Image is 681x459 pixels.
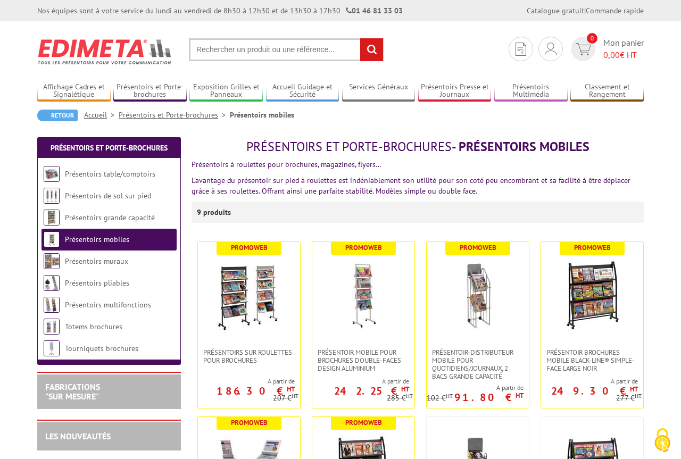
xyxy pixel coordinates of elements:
[432,348,524,380] span: Présentoir-distributeur mobile pour quotidiens/journaux, 2 bacs grande capacité
[65,191,151,201] a: Présentoirs de sol sur pied
[570,82,644,100] a: Classement et Rangement
[44,297,60,313] img: Présentoirs multifonctions
[616,394,642,402] p: 277 €
[44,275,60,291] img: Présentoirs pliables
[45,381,100,402] a: FABRICATIONS"Sur Mesure"
[644,423,681,459] button: Cookies (fenêtre modale)
[246,138,452,155] span: Présentoirs et Porte-brochures
[454,394,524,400] p: 91.80 €
[576,43,591,55] img: devis rapide
[37,82,111,100] a: Affichage Cadres et Signalétique
[231,418,268,427] b: Promoweb
[406,392,413,399] sup: HT
[630,385,638,394] sup: HT
[603,49,620,60] span: 0,00
[217,388,295,394] p: 186.30 €
[603,37,644,61] span: Mon panier
[527,6,584,15] a: Catalogue gratuit
[318,348,409,372] span: Présentoir mobile pour brochures double-faces Design aluminium
[192,140,644,154] h1: - Présentoirs mobiles
[37,32,173,71] img: Edimeta
[65,278,129,288] a: Présentoirs pliables
[51,143,168,153] a: Présentoirs et Porte-brochures
[198,348,300,364] a: Présentoirs sur roulettes pour brochures
[342,82,416,100] a: Services Généraux
[326,258,401,332] img: Présentoir mobile pour brochures double-faces Design aluminium
[541,348,643,372] a: Présentoir Brochures mobile Black-Line® simple-face large noir
[516,43,526,56] img: devis rapide
[555,258,629,332] img: Présentoir Brochures mobile Black-Line® simple-face large noir
[568,37,644,61] a: devis rapide 0 Mon panier 0,00€ HT
[119,110,230,120] a: Présentoirs et Porte-brochures
[603,49,644,61] span: € HT
[427,383,524,392] span: A partir de
[37,5,403,16] div: Nos équipes sont à votre service du lundi au vendredi de 8h30 à 12h30 et de 13h30 à 17h30
[427,394,453,402] p: 102 €
[84,110,119,120] a: Accueil
[65,300,151,310] a: Présentoirs multifonctions
[527,5,644,16] div: |
[312,377,409,386] span: A partir de
[387,394,413,402] p: 285 €
[65,213,155,222] a: Présentoirs grande capacité
[231,243,268,252] b: Promoweb
[287,385,295,394] sup: HT
[635,392,642,399] sup: HT
[44,340,60,356] img: Tourniquets brochures
[65,169,155,179] a: Présentoirs table/comptoirs
[37,110,78,121] a: Retour
[546,348,638,372] span: Présentoir Brochures mobile Black-Line® simple-face large noir
[446,392,453,399] sup: HT
[189,38,384,61] input: Rechercher un produit ou une référence...
[541,377,638,386] span: A partir de
[273,394,298,402] p: 207 €
[346,6,403,15] strong: 01 46 81 33 03
[427,348,529,380] a: Présentoir-distributeur mobile pour quotidiens/journaux, 2 bacs grande capacité
[345,418,382,427] b: Promoweb
[460,243,496,252] b: Promoweb
[198,377,295,386] span: A partir de
[65,256,128,266] a: Présentoirs muraux
[360,38,383,61] input: rechercher
[212,258,286,332] img: Présentoirs sur roulettes pour brochures
[44,231,60,247] img: Présentoirs mobiles
[197,202,237,223] p: 9 produits
[44,210,60,226] img: Présentoirs grande capacité
[441,258,515,332] img: Présentoir-distributeur mobile pour quotidiens/journaux, 2 bacs grande capacité
[44,188,60,204] img: Présentoirs de sol sur pied
[44,253,60,269] img: Présentoirs muraux
[266,82,339,100] a: Accueil Guidage et Sécurité
[401,385,409,394] sup: HT
[545,43,557,55] img: devis rapide
[587,33,597,44] span: 0
[574,243,611,252] b: Promoweb
[494,82,568,100] a: Présentoirs Multimédia
[65,344,138,353] a: Tourniquets brochures
[189,82,263,100] a: Exposition Grilles et Panneaux
[649,427,676,454] img: Cookies (fenêtre modale)
[418,82,492,100] a: Présentoirs Presse et Journaux
[192,175,644,196] p: L’avantage du présentoir sur pied à roulettes est indéniablement son utilité pour son coté peu en...
[312,348,414,372] a: Présentoir mobile pour brochures double-faces Design aluminium
[203,348,295,364] span: Présentoirs sur roulettes pour brochures
[334,388,409,394] p: 242.25 €
[44,319,60,335] img: Totems brochures
[345,243,382,252] b: Promoweb
[44,166,60,182] img: Présentoirs table/comptoirs
[65,322,122,331] a: Totems brochures
[586,6,644,15] a: Commande rapide
[516,391,524,400] sup: HT
[230,110,294,120] li: Présentoirs mobiles
[551,388,638,394] p: 249.30 €
[292,392,298,399] sup: HT
[65,235,129,244] a: Présentoirs mobiles
[192,159,644,170] p: Présentoirs à roulettes pour brochures, magazines, flyers…
[113,82,187,100] a: Présentoirs et Porte-brochures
